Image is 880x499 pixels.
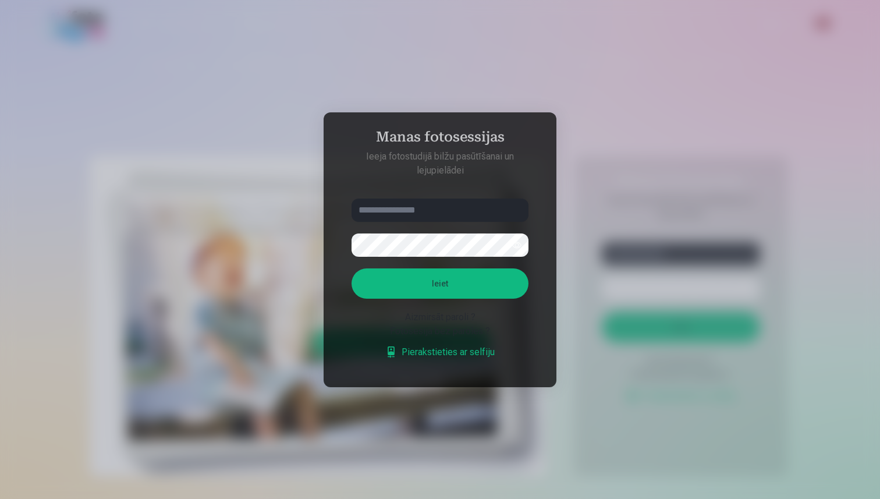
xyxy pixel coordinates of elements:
[340,129,540,150] h4: Manas fotosessijas
[385,345,495,359] a: Pierakstieties ar selfiju
[340,150,540,178] p: Ieeja fotostudijā bilžu pasūtīšanai un lejupielādei
[352,310,528,324] div: Aizmirsāt paroli ?
[352,324,528,338] div: Fotosesija bez paroles ?
[352,268,528,299] button: Ieiet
